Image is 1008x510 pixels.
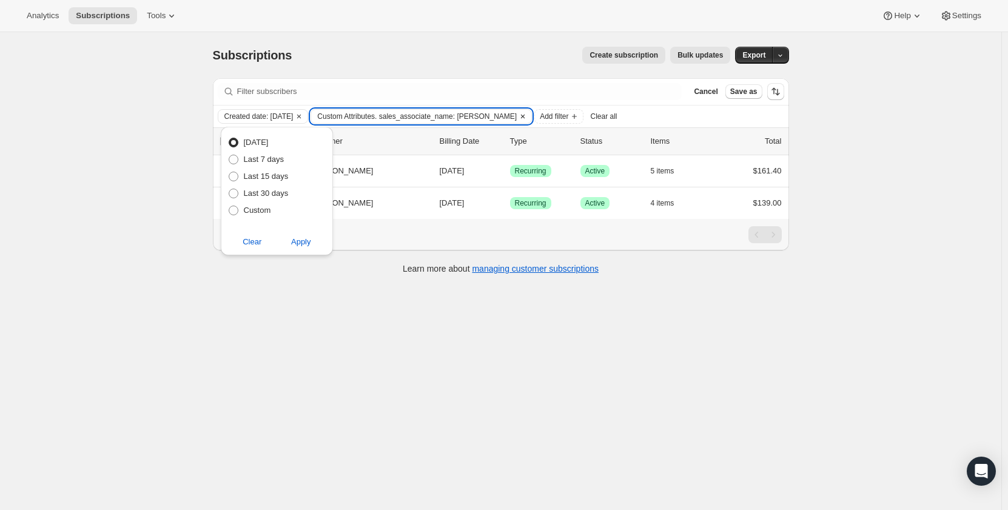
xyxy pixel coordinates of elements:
span: Create subscription [590,50,658,60]
span: Help [894,11,910,21]
span: Tools [147,11,166,21]
span: $161.40 [753,166,782,175]
span: [DATE] [440,166,465,175]
span: Analytics [27,11,59,21]
button: Save as [725,84,762,99]
span: Bulk updates [677,50,723,60]
span: Apply [291,236,311,248]
button: Subscriptions [69,7,137,24]
span: $139.00 [753,198,782,207]
button: Settings [933,7,989,24]
span: [PERSON_NAME] [309,197,374,209]
button: Apply [269,232,333,252]
div: IDCustomerBilling DateTypeStatusItemsTotal [238,135,782,147]
p: Status [580,135,641,147]
span: Subscriptions [213,49,292,62]
div: Open Intercom Messenger [967,457,996,486]
button: Create subscription [582,47,665,64]
span: Created date: [DATE] [224,112,294,121]
span: Custom [244,206,271,215]
span: Last 30 days [244,189,289,198]
span: [DATE] [244,138,269,147]
button: Sort the results [767,83,784,100]
p: Billing Date [440,135,500,147]
a: managing customer subscriptions [472,264,599,273]
nav: Pagination [748,226,782,243]
span: Recurring [515,198,546,208]
span: 5 items [651,166,674,176]
button: Created date: Today [218,110,294,123]
button: Analytics [19,7,66,24]
button: Clear [221,232,284,252]
button: 4 items [651,195,688,212]
span: [PERSON_NAME] [309,165,374,177]
p: Learn more about [403,263,599,275]
span: Add filter [540,112,568,121]
input: Filter subscribers [237,83,682,100]
span: [DATE] [440,198,465,207]
span: Last 7 days [244,155,284,164]
button: Clear [293,110,305,123]
button: 5 items [651,163,688,180]
button: Help [875,7,930,24]
span: Cancel [694,87,717,96]
button: Add filter [534,109,583,124]
span: Recurring [515,166,546,176]
span: Clear all [591,112,617,121]
button: [PERSON_NAME] [301,193,423,213]
button: Clear all [586,109,622,124]
p: Total [765,135,781,147]
span: Active [585,166,605,176]
span: 4 items [651,198,674,208]
span: Settings [952,11,981,21]
span: Custom Attributes. sales_associate_name: [PERSON_NAME] [317,112,517,121]
span: Active [585,198,605,208]
span: Subscriptions [76,11,130,21]
button: Bulk updates [670,47,730,64]
button: Tools [139,7,185,24]
span: Last 15 days [244,172,289,181]
div: Items [651,135,711,147]
span: Clear [243,236,261,248]
p: Customer [309,135,430,147]
button: [PERSON_NAME] [301,161,423,181]
div: 37550358627[PERSON_NAME][DATE]SuccessRecurringSuccessActive5 items$161.40 [238,163,782,180]
button: Cancel [689,84,722,99]
div: 37551079523[PERSON_NAME][DATE]SuccessRecurringSuccessActive4 items$139.00 [238,195,782,212]
div: Type [510,135,571,147]
span: Save as [730,87,758,96]
button: Custom Attributes. sales_associate_name: scott v [311,110,517,123]
button: Export [735,47,773,64]
button: Clear [517,110,529,123]
span: Export [742,50,765,60]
